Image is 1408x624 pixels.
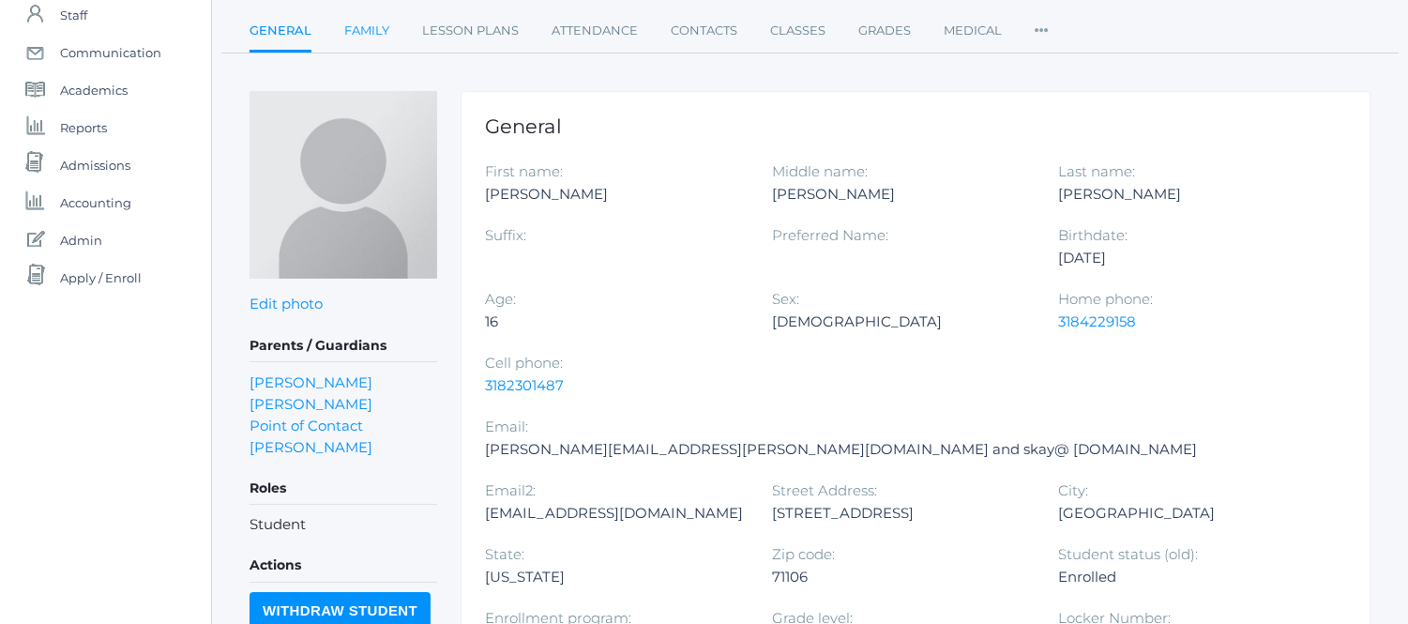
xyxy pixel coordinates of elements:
[770,12,825,50] a: Classes
[1058,162,1135,180] label: Last name:
[422,12,519,50] a: Lesson Plans
[250,330,437,362] h5: Parents / Guardians
[772,481,877,499] label: Street Address:
[60,146,130,184] span: Admissions
[1058,312,1136,330] a: 3184229158
[485,290,516,308] label: Age:
[250,550,437,582] h5: Actions
[250,415,437,458] a: Point of Contact [PERSON_NAME]
[485,311,744,333] div: 16
[60,221,102,259] span: Admin
[250,295,323,312] a: Edit photo
[1058,545,1198,563] label: Student status (old):
[485,162,563,180] label: First name:
[485,566,744,588] div: [US_STATE]
[944,12,1002,50] a: Medical
[772,226,888,244] label: Preferred Name:
[485,115,1346,137] h1: General
[250,473,437,505] h5: Roles
[485,481,536,499] label: Email2:
[772,162,868,180] label: Middle name:
[858,12,911,50] a: Grades
[344,12,389,50] a: Family
[60,34,161,71] span: Communication
[485,226,526,244] label: Suffix:
[485,354,563,372] label: Cell phone:
[250,12,311,53] a: General
[772,566,1031,588] div: 71106
[1058,247,1317,269] div: [DATE]
[485,376,564,394] a: 3182301487
[60,71,128,109] span: Academics
[772,290,799,308] label: Sex:
[1058,481,1088,499] label: City:
[1058,502,1317,525] div: [GEOGRAPHIC_DATA]
[1058,183,1317,205] div: [PERSON_NAME]
[250,393,372,415] a: [PERSON_NAME]
[485,418,528,435] label: Email:
[250,372,372,393] a: [PERSON_NAME]
[1058,290,1153,308] label: Home phone:
[60,184,131,221] span: Accounting
[250,514,437,536] li: Student
[60,259,142,297] span: Apply / Enroll
[772,545,835,563] label: Zip code:
[485,545,524,563] label: State:
[485,438,1197,461] div: [PERSON_NAME][EMAIL_ADDRESS][PERSON_NAME][DOMAIN_NAME] and skay@ [DOMAIN_NAME]
[772,183,1031,205] div: [PERSON_NAME]
[772,311,1031,333] div: [DEMOGRAPHIC_DATA]
[671,12,737,50] a: Contacts
[485,502,744,525] div: [EMAIL_ADDRESS][DOMAIN_NAME]
[772,502,1031,525] div: [STREET_ADDRESS]
[552,12,638,50] a: Attendance
[60,109,107,146] span: Reports
[1058,226,1128,244] label: Birthdate:
[1058,566,1317,588] div: Enrolled
[250,91,437,279] img: Kirsten Kay
[485,183,744,205] div: [PERSON_NAME]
